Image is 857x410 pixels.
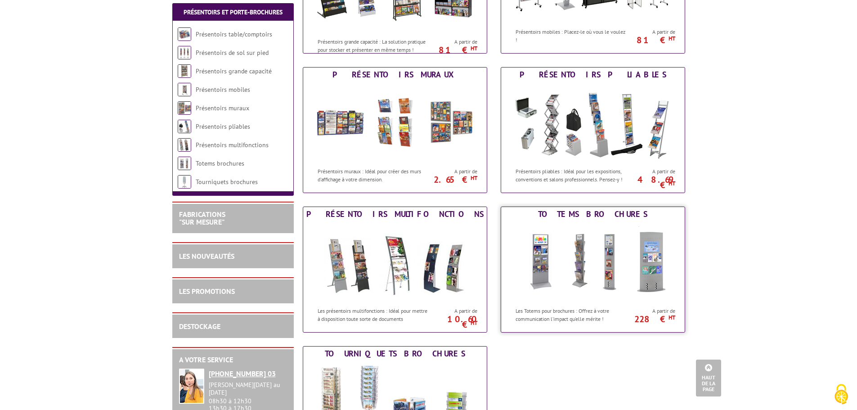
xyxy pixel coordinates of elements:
span: A partir de [629,168,675,175]
a: Présentoirs multifonctions [196,141,269,149]
img: Présentoirs grande capacité [178,64,191,78]
a: Tourniquets brochures [196,178,258,186]
a: Présentoirs pliables Présentoirs pliables Présentoirs pliables : Idéal pour les expositions, conv... [501,67,685,193]
a: Totems brochures [196,159,244,167]
img: Présentoirs table/comptoirs [178,27,191,41]
p: Présentoirs grande capacité : La solution pratique pour stocker et présenter en même temps ! [318,38,429,53]
p: Présentoirs pliables : Idéal pour les expositions, conventions et salons professionnels. Pensez-y ! [516,167,627,183]
a: Présentoirs et Porte-brochures [184,8,283,16]
span: A partir de [431,307,477,315]
p: Présentoirs mobiles : Placez-le où vous le voulez ! [516,28,627,43]
p: 81 € [427,47,477,53]
div: [PERSON_NAME][DATE] au [DATE] [209,381,287,396]
div: Présentoirs pliables [503,70,682,80]
div: Présentoirs multifonctions [305,209,485,219]
a: LES NOUVEAUTÉS [179,252,234,261]
img: Présentoirs pliables [510,82,676,163]
span: A partir de [629,307,675,315]
span: A partir de [629,28,675,36]
a: Haut de la page [696,360,721,396]
img: Présentoirs mobiles [178,83,191,96]
button: Cookies (fenêtre modale) [826,379,857,410]
a: Présentoirs table/comptoirs [196,30,272,38]
p: Présentoirs muraux : Idéal pour créer des murs d'affichage à votre dimension. [318,167,429,183]
p: 81 € [625,37,675,43]
img: Présentoirs muraux [312,82,478,163]
a: DESTOCKAGE [179,322,220,331]
p: Les présentoirs multifonctions : Idéal pour mettre à disposition toute sorte de documents [318,307,429,322]
sup: HT [471,319,477,327]
sup: HT [669,314,675,321]
img: Présentoirs de sol sur pied [178,46,191,59]
div: Totems brochures [503,209,682,219]
span: A partir de [431,168,477,175]
img: Cookies (fenêtre modale) [830,383,853,405]
sup: HT [471,45,477,52]
a: FABRICATIONS"Sur Mesure" [179,210,225,227]
a: Présentoirs de sol sur pied [196,49,269,57]
a: Présentoirs mobiles [196,86,250,94]
a: LES PROMOTIONS [179,287,235,296]
img: Totems brochures [178,157,191,170]
a: Présentoirs muraux [196,104,249,112]
img: Présentoirs multifonctions [178,138,191,152]
img: Totems brochures [510,221,676,302]
p: Les Totems pour brochures : Offrez à votre communication l’impact qu’elle mérite ! [516,307,627,322]
p: 2.65 € [427,177,477,182]
sup: HT [471,174,477,182]
a: Présentoirs grande capacité [196,67,272,75]
p: 10.60 € [427,316,477,327]
div: Tourniquets brochures [305,349,485,359]
span: A partir de [431,38,477,45]
a: Présentoirs muraux Présentoirs muraux Présentoirs muraux : Idéal pour créer des murs d'affichage ... [303,67,487,193]
img: widget-service.jpg [179,369,204,404]
img: Tourniquets brochures [178,175,191,189]
p: 48.69 € [625,177,675,188]
tcxspan: Call +33 (0)1 46 81 33 03 via 3CX [209,369,276,378]
img: Présentoirs muraux [178,101,191,115]
img: Présentoirs pliables [178,120,191,133]
sup: HT [669,180,675,187]
h2: A votre service [179,356,287,364]
img: Présentoirs multifonctions [312,221,478,302]
p: 228 € [625,316,675,322]
div: Présentoirs muraux [305,70,485,80]
a: Présentoirs pliables [196,122,250,131]
a: Présentoirs multifonctions Présentoirs multifonctions Les présentoirs multifonctions : Idéal pour... [303,207,487,333]
a: Totems brochures Totems brochures Les Totems pour brochures : Offrez à votre communication l’impa... [501,207,685,333]
sup: HT [669,35,675,42]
